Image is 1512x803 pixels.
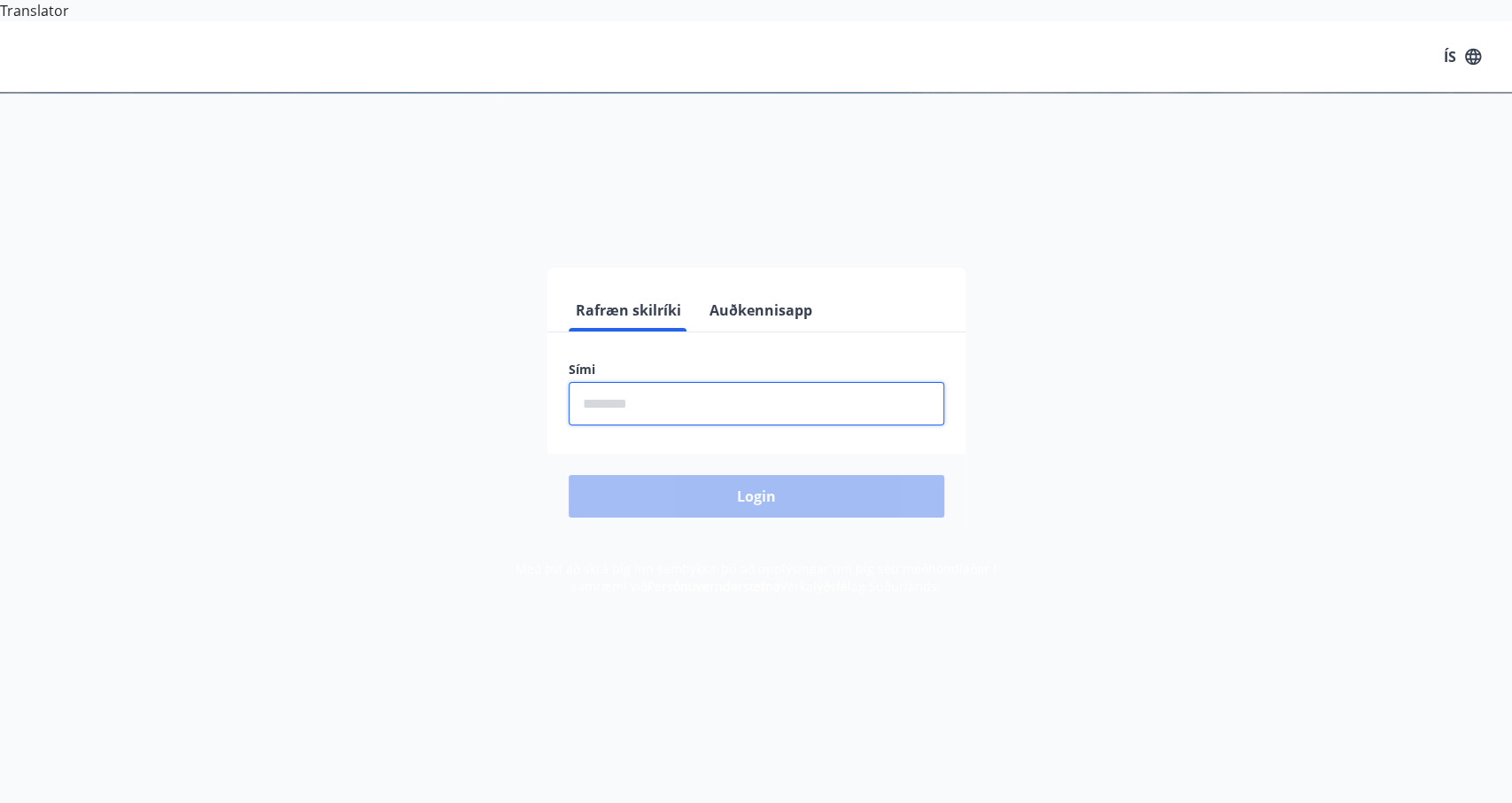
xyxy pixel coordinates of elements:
[1434,41,1491,73] button: ÍS
[478,210,1035,231] span: Vinsamlegast skráðu þig inn með rafrænum skilríkjum eða Auðkennisappi.
[569,289,688,331] button: Rafræn skilríki
[702,289,819,331] button: Auðkennisapp
[516,560,996,595] span: Með því að skrá þig inn samþykkir þú að upplýsingar um þig séu meðhöndlaðar í samræmi við Verkalý...
[569,361,944,378] label: Sími
[140,128,1373,195] h1: Félagavefur, Verkalýðsfélag Suðurlands
[647,578,780,595] a: Persónuverndarstefna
